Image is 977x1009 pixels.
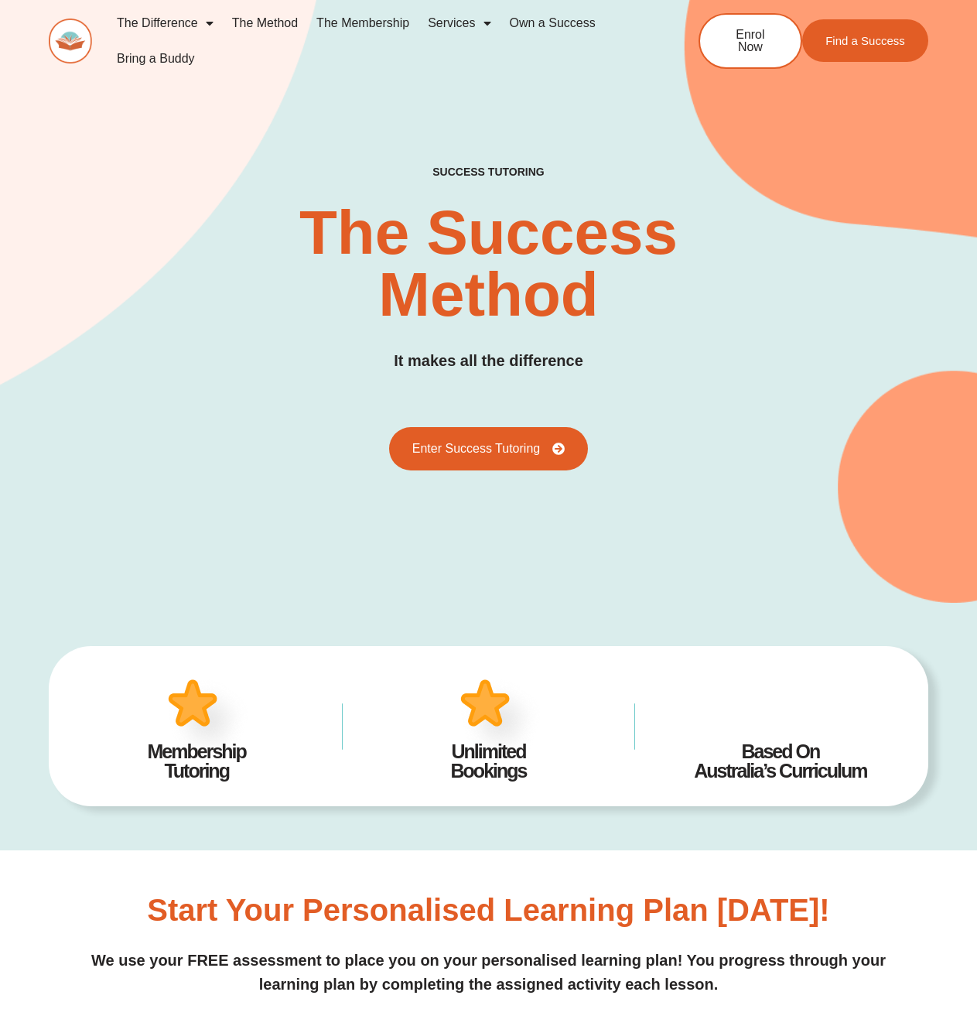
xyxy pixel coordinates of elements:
[49,949,928,997] p: We use your FREE assessment to place you on your personalised learning plan! You progress through...
[108,5,223,41] a: The Difference
[108,5,648,77] nav: Menu
[289,202,687,326] h2: The Success Method
[147,894,829,925] h3: Start your personalised learning plan [DATE]!
[108,41,204,77] a: Bring a Buddy
[723,29,777,53] span: Enrol Now
[366,742,611,781] h4: Unlimited Bookings
[307,5,418,41] a: The Membership
[658,742,904,781] h4: Based On Australia’s Curriculum
[699,13,802,69] a: Enrol Now
[223,5,307,41] a: The Method
[802,19,928,62] a: Find a Success
[825,35,905,46] span: Find a Success
[394,349,583,373] h3: It makes all the difference
[389,427,588,470] a: Enter Success Tutoring
[74,742,319,781] h4: Membership Tutoring
[418,5,500,41] a: Services
[412,443,540,455] span: Enter Success Tutoring
[500,5,605,41] a: Own a Success
[358,166,619,179] h4: SUCCESS TUTORING​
